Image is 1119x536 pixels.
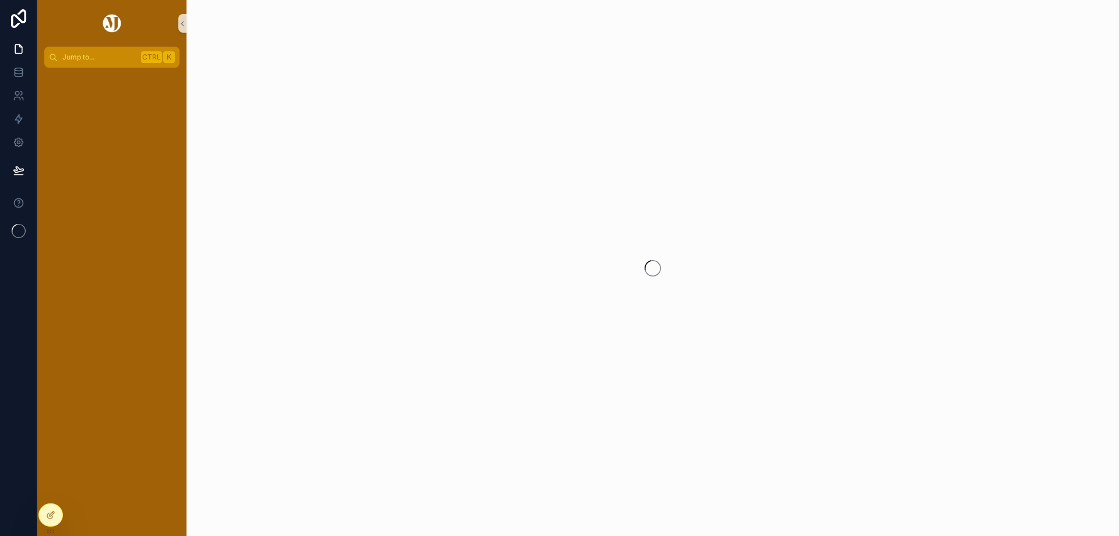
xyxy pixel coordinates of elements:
[164,52,174,62] span: K
[44,47,180,68] button: Jump to...CtrlK
[37,68,186,89] div: scrollable content
[101,14,123,33] img: App logo
[62,52,136,62] span: Jump to...
[141,51,162,63] span: Ctrl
